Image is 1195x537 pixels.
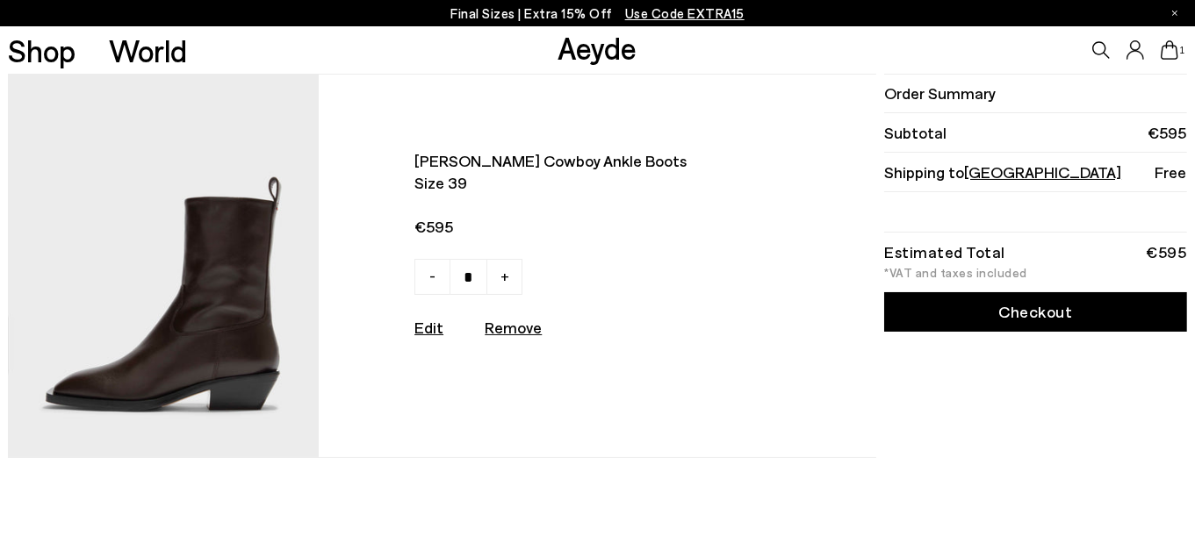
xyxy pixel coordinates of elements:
a: Aeyde [558,29,637,66]
span: €595 [1148,122,1187,144]
li: Subtotal [884,113,1186,153]
span: 1 [1178,46,1187,55]
a: World [109,35,187,66]
span: [GEOGRAPHIC_DATA] [964,162,1121,182]
a: Shop [8,35,76,66]
img: AEYDE-LUIS-CALF-LEATHER-MOKA-1_51cd175b-9636-4b57-9724-4424b777cd11_580x.jpg [8,75,319,457]
a: Checkout [884,292,1186,332]
a: Edit [414,318,443,337]
span: Navigate to /collections/ss25-final-sizes [625,5,745,21]
span: Size 39 [414,172,752,194]
span: [PERSON_NAME] cowboy ankle boots [414,150,752,172]
li: Order Summary [884,74,1186,113]
span: + [500,265,509,286]
span: €595 [414,216,752,238]
a: + [486,259,522,295]
div: €595 [1147,246,1187,258]
u: Remove [485,318,542,337]
span: Free [1155,161,1187,183]
div: *VAT and taxes included [884,267,1186,279]
p: Final Sizes | Extra 15% Off [450,3,745,25]
a: - [414,259,450,295]
span: - [429,265,436,286]
a: 1 [1161,40,1178,60]
span: Shipping to [884,161,1121,183]
div: Estimated Total [884,246,1005,258]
